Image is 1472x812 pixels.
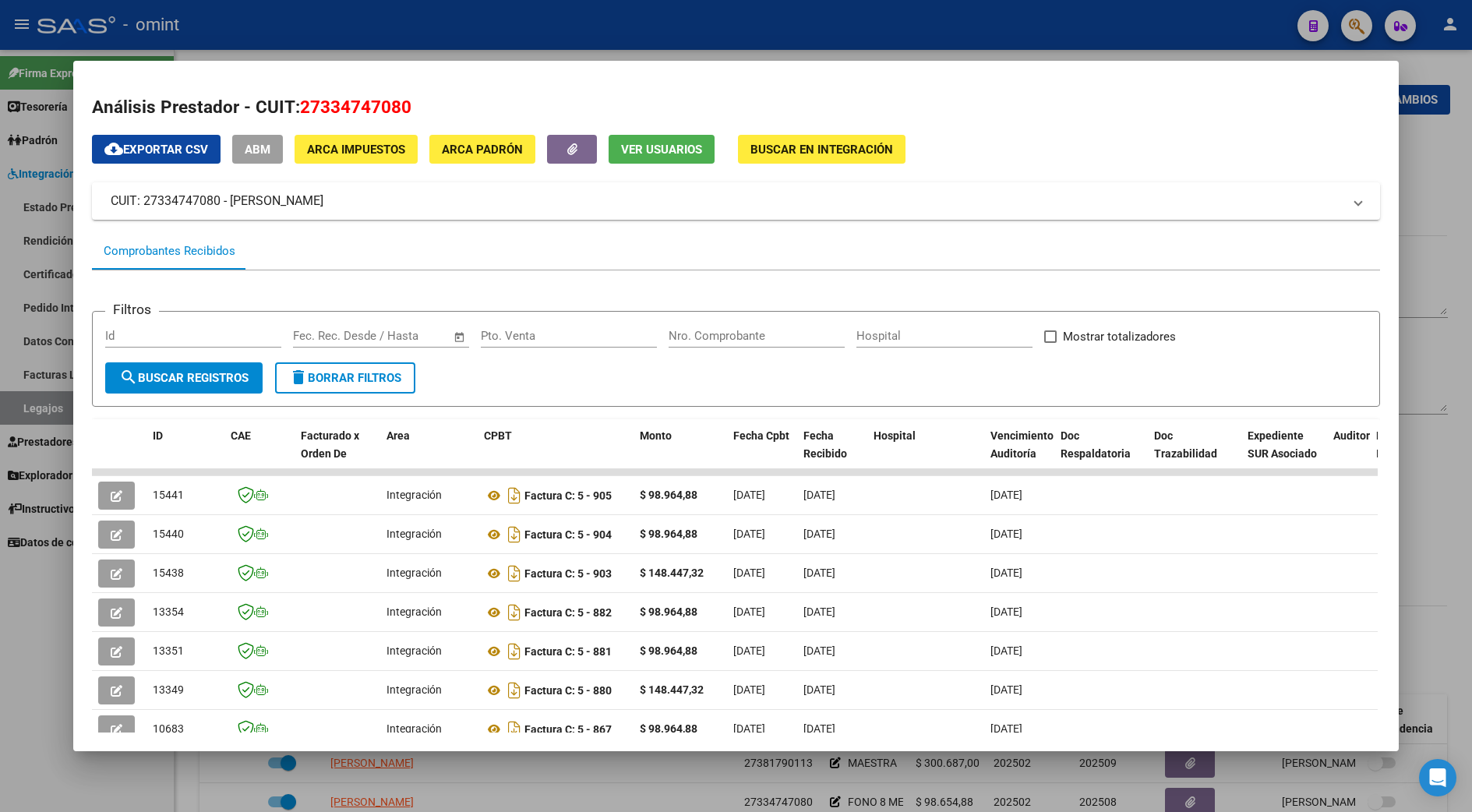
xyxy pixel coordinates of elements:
i: Descargar documento [504,717,524,742]
span: Integración [387,567,442,579]
span: Mostrar totalizadores [1063,327,1176,346]
i: Descargar documento [504,639,524,664]
button: Exportar CSV [92,135,221,164]
datatable-header-cell: Doc Respaldatoria [1054,419,1148,488]
span: 27334747080 [300,97,411,117]
strong: $ 98.964,88 [640,489,697,501]
span: Integración [387,722,442,735]
span: CAE [231,429,251,442]
i: Descargar documento [504,678,524,703]
datatable-header-cell: Doc Trazabilidad [1148,419,1241,488]
i: Descargar documento [504,561,524,586]
datatable-header-cell: Expediente SUR Asociado [1241,419,1327,488]
button: ARCA Impuestos [295,135,418,164]
datatable-header-cell: Facturado x Orden De [295,419,380,488]
strong: Factura C: 5 - 880 [524,684,612,697]
span: [DATE] [990,567,1022,579]
span: 13354 [153,605,184,618]
span: 13349 [153,683,184,696]
span: Integración [387,644,442,657]
strong: Factura C: 5 - 882 [524,606,612,619]
span: [DATE] [990,605,1022,618]
span: [DATE] [803,489,835,501]
div: Open Intercom Messenger [1419,759,1456,796]
span: Doc Trazabilidad [1154,429,1217,460]
span: [DATE] [990,489,1022,501]
span: Integración [387,528,442,540]
strong: $ 148.447,32 [640,567,704,579]
span: 15440 [153,528,184,540]
span: Buscar Registros [119,371,249,385]
strong: Factura C: 5 - 904 [524,528,612,541]
datatable-header-cell: CAE [224,419,295,488]
button: Buscar en Integración [738,135,905,164]
button: ABM [232,135,283,164]
datatable-header-cell: Fecha Cpbt [727,419,797,488]
button: Open calendar [450,328,468,346]
h2: Análisis Prestador - CUIT: [92,94,1379,121]
strong: Factura C: 5 - 881 [524,645,612,658]
datatable-header-cell: Vencimiento Auditoría [984,419,1054,488]
datatable-header-cell: Retencion IIBB [1370,419,1432,488]
span: Fecha Cpbt [733,429,789,442]
span: [DATE] [733,644,765,657]
span: [DATE] [803,644,835,657]
strong: $ 98.964,88 [640,605,697,618]
span: ABM [245,143,270,157]
span: 15441 [153,489,184,501]
mat-icon: search [119,368,138,387]
span: Integración [387,489,442,501]
span: Monto [640,429,672,442]
span: Ver Usuarios [621,143,702,157]
button: ARCA Padrón [429,135,535,164]
span: Doc Respaldatoria [1061,429,1131,460]
span: Fecha Recibido [803,429,847,460]
span: [DATE] [990,722,1022,735]
mat-expansion-panel-header: CUIT: 27334747080 - [PERSON_NAME] [92,182,1379,220]
strong: Factura C: 5 - 905 [524,489,612,502]
i: Descargar documento [504,522,524,547]
strong: $ 98.964,88 [640,528,697,540]
span: [DATE] [733,683,765,696]
span: 15438 [153,567,184,579]
strong: $ 148.447,32 [640,683,704,696]
datatable-header-cell: Area [380,419,478,488]
span: Buscar en Integración [750,143,893,157]
span: ARCA Padrón [442,143,523,157]
span: Borrar Filtros [289,371,401,385]
button: Ver Usuarios [609,135,715,164]
strong: Factura C: 5 - 867 [524,723,612,736]
button: Borrar Filtros [275,362,415,394]
span: Hospital [874,429,916,442]
span: Integración [387,605,442,618]
span: [DATE] [733,567,765,579]
span: Auditoria [1333,429,1379,442]
span: 13351 [153,644,184,657]
span: Area [387,429,410,442]
span: [DATE] [803,683,835,696]
span: [DATE] [803,567,835,579]
datatable-header-cell: Hospital [867,419,984,488]
span: Expediente SUR Asociado [1248,429,1317,460]
h3: Filtros [105,299,159,320]
strong: Factura C: 5 - 903 [524,567,612,580]
strong: $ 98.964,88 [640,722,697,735]
span: Retencion IIBB [1376,429,1427,460]
span: [DATE] [733,605,765,618]
span: 10683 [153,722,184,735]
div: Comprobantes Recibidos [104,242,235,260]
i: Descargar documento [504,600,524,625]
span: [DATE] [803,722,835,735]
mat-panel-title: CUIT: 27334747080 - [PERSON_NAME] [111,192,1342,210]
span: [DATE] [733,722,765,735]
datatable-header-cell: CPBT [478,419,634,488]
span: Vencimiento Auditoría [990,429,1054,460]
input: End date [358,329,433,343]
span: Integración [387,683,442,696]
span: [DATE] [803,528,835,540]
input: Start date [293,329,344,343]
mat-icon: cloud_download [104,139,123,158]
span: CPBT [484,429,512,442]
span: Facturado x Orden De [301,429,359,460]
datatable-header-cell: Monto [634,419,727,488]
